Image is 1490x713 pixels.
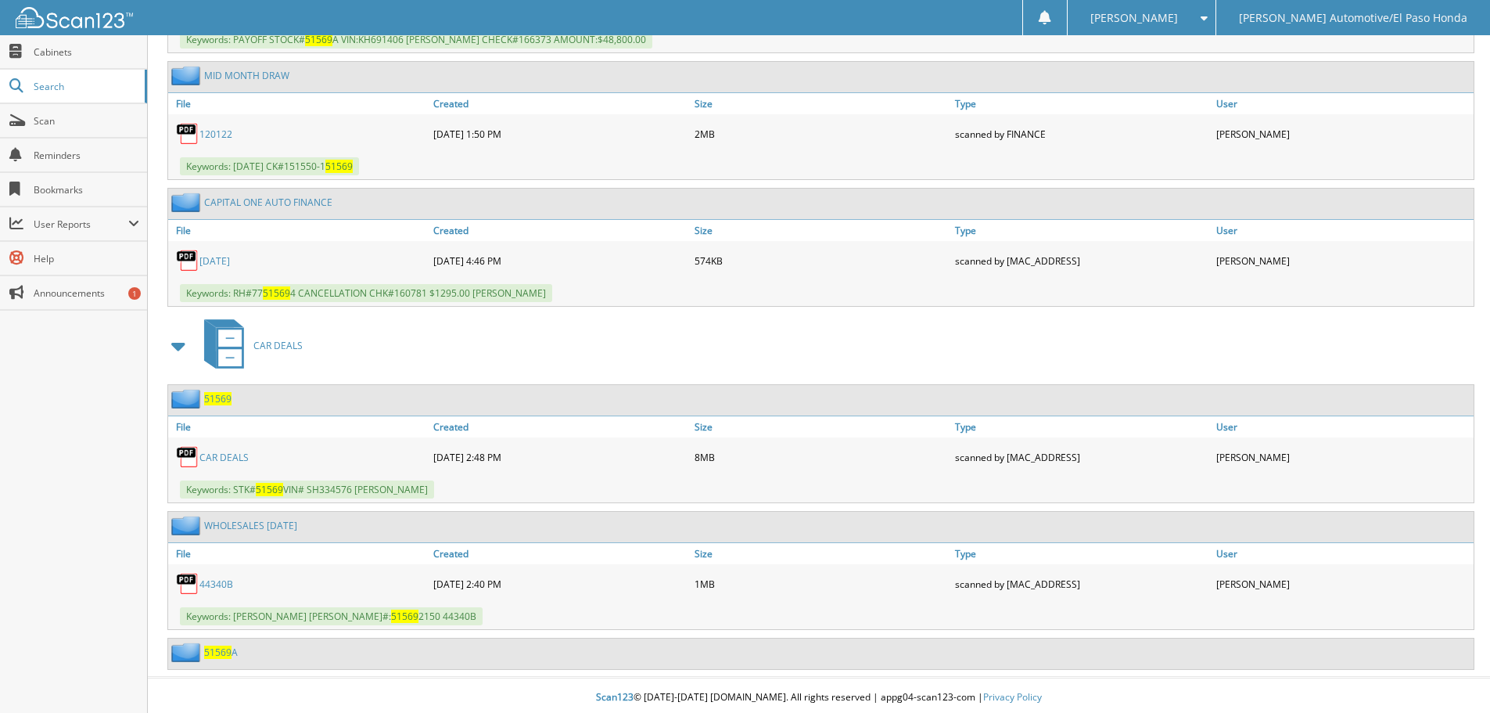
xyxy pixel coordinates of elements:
[168,543,429,564] a: File
[171,193,204,212] img: folder2.png
[691,543,952,564] a: Size
[429,416,691,438] a: Created
[199,451,249,464] a: CAR DEALS
[168,93,429,114] a: File
[180,284,552,302] span: Keywords: RH#77 4 CANCELLATION CHK#160781 $1295.00 [PERSON_NAME]
[429,441,691,473] div: [DATE] 2:48 PM
[1212,441,1474,473] div: [PERSON_NAME]
[199,128,232,141] a: 120122
[429,245,691,276] div: [DATE] 4:46 PM
[1212,245,1474,276] div: [PERSON_NAME]
[951,93,1212,114] a: Type
[1212,568,1474,600] div: [PERSON_NAME]
[253,339,303,352] span: CAR DEALS
[1212,416,1474,438] a: User
[691,441,952,473] div: 8MB
[1239,13,1467,23] span: [PERSON_NAME] Automotive/El Paso Honda
[34,114,139,128] span: Scan
[168,220,429,241] a: File
[983,690,1042,704] a: Privacy Policy
[199,578,233,591] a: 44340B
[429,93,691,114] a: Created
[168,416,429,438] a: File
[176,572,199,596] img: PDF.png
[204,392,232,405] a: 51569
[951,220,1212,241] a: Type
[263,286,290,300] span: 51569
[171,389,204,409] img: folder2.png
[429,568,691,600] div: [DATE] 2:40 PM
[171,66,204,85] img: folder2.png
[34,252,139,265] span: Help
[305,33,332,46] span: 51569
[691,220,952,241] a: Size
[180,607,483,625] span: Keywords: [PERSON_NAME] [PERSON_NAME]#: 2150 44340B
[204,646,238,659] a: 51569A
[1212,220,1474,241] a: User
[951,543,1212,564] a: Type
[204,69,289,82] a: MID MONTH DRAW
[951,568,1212,600] div: scanned by [MAC_ADDRESS]
[951,441,1212,473] div: scanned by [MAC_ADDRESS]
[34,149,139,162] span: Reminders
[204,646,232,659] span: 51569
[34,286,139,300] span: Announcements
[429,118,691,149] div: [DATE] 1:50 PM
[1212,93,1474,114] a: User
[596,690,634,704] span: Scan123
[34,218,128,231] span: User Reports
[691,568,952,600] div: 1MB
[429,543,691,564] a: Created
[34,80,137,93] span: Search
[951,245,1212,276] div: scanned by [MAC_ADDRESS]
[199,254,230,268] a: [DATE]
[176,445,199,469] img: PDF.png
[34,45,139,59] span: Cabinets
[176,122,199,146] img: PDF.png
[1090,13,1178,23] span: [PERSON_NAME]
[391,610,418,623] span: 51569
[691,93,952,114] a: Size
[180,481,434,499] span: Keywords: STK# VIN# SH334576 [PERSON_NAME]
[1212,543,1474,564] a: User
[16,7,133,28] img: scan123-logo-white.svg
[691,416,952,438] a: Size
[171,516,204,535] img: folder2.png
[325,160,353,173] span: 51569
[176,249,199,272] img: PDF.png
[128,287,141,300] div: 1
[256,483,283,496] span: 51569
[1212,118,1474,149] div: [PERSON_NAME]
[691,245,952,276] div: 574KB
[180,157,359,175] span: Keywords: [DATE] CK#151550-1
[171,643,204,662] img: folder2.png
[204,519,297,532] a: WHOLESALES [DATE]
[429,220,691,241] a: Created
[951,118,1212,149] div: scanned by FINANCE
[691,118,952,149] div: 2MB
[204,196,332,209] a: CAPITAL ONE AUTO FINANCE
[195,315,303,376] a: CAR DEALS
[180,31,652,49] span: Keywords: PAYOFF STOCK# A VIN:KH691406 [PERSON_NAME] CHECK#166373 AMOUNT:$48,800.00
[34,183,139,196] span: Bookmarks
[951,416,1212,438] a: Type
